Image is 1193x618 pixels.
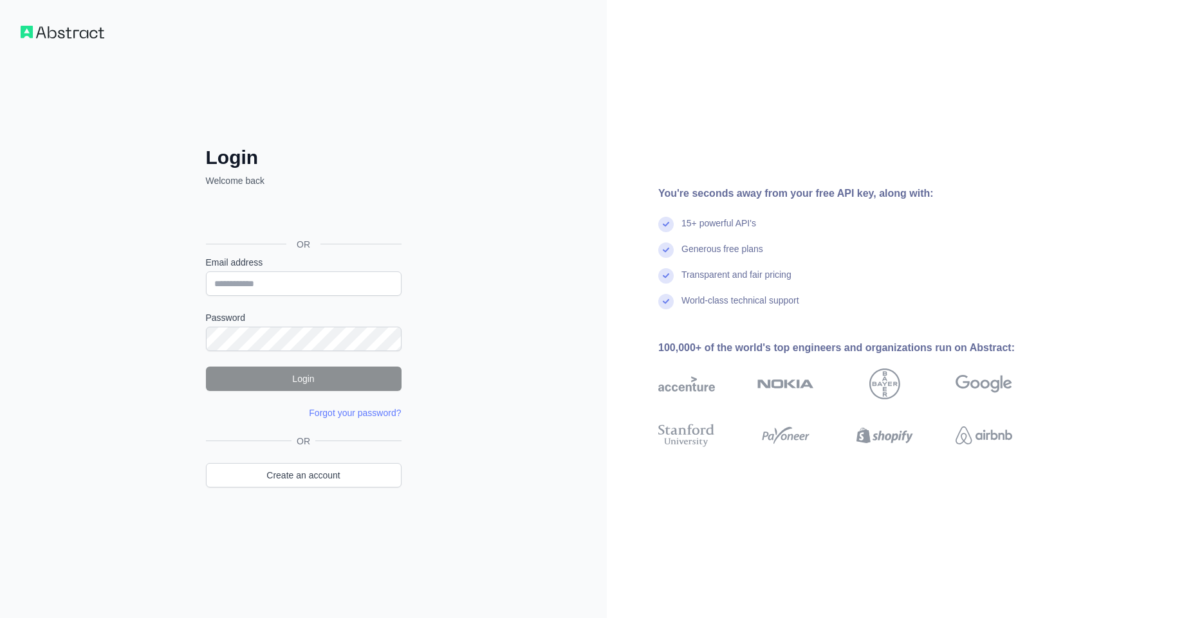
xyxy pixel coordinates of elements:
img: check mark [658,268,674,284]
img: check mark [658,294,674,309]
img: nokia [757,368,814,399]
img: google [956,368,1012,399]
img: check mark [658,242,674,258]
span: OR [291,435,315,448]
img: shopify [856,421,913,450]
div: You're seconds away from your free API key, along with: [658,186,1053,201]
div: Generous free plans [681,242,763,268]
img: airbnb [956,421,1012,450]
img: payoneer [757,421,814,450]
iframe: Sign in with Google Button [199,201,405,230]
img: check mark [658,217,674,232]
img: stanford university [658,421,715,450]
span: OR [286,238,320,251]
label: Email address [206,256,402,269]
div: 100,000+ of the world's top engineers and organizations run on Abstract: [658,340,1053,356]
img: accenture [658,368,715,399]
img: Workflow [21,26,104,39]
div: 15+ powerful API's [681,217,756,242]
div: World-class technical support [681,294,799,320]
div: Transparent and fair pricing [681,268,791,294]
label: Password [206,311,402,324]
img: bayer [869,368,900,399]
h2: Login [206,146,402,169]
button: Login [206,367,402,391]
a: Create an account [206,463,402,487]
p: Welcome back [206,174,402,187]
a: Forgot your password? [309,408,401,418]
